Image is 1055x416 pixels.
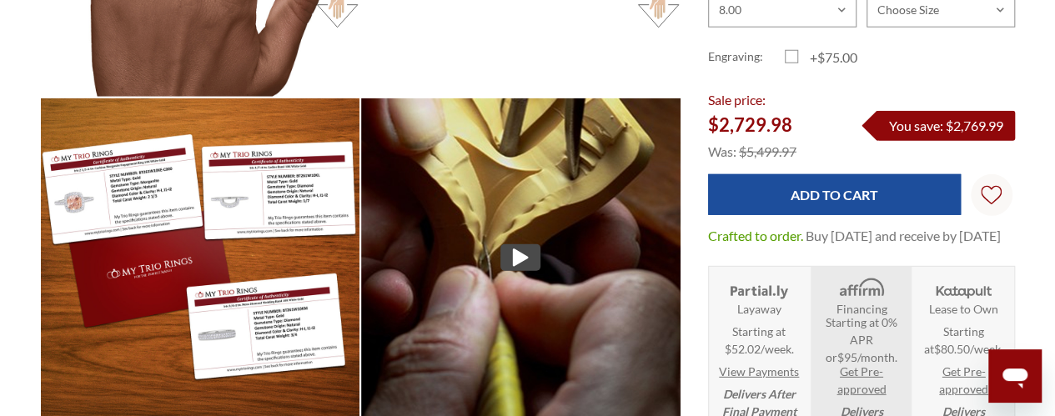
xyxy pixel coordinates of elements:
[918,323,1009,358] span: Starting at .
[929,300,998,318] strong: Lease to Own
[988,349,1042,403] iframe: Button to launch messaging window
[739,143,796,159] span: $5,499.97
[981,133,1002,258] svg: Wish Lists
[737,300,781,318] strong: Layaway
[708,226,803,246] dt: Crafted to order.
[806,226,1001,246] dd: Buy [DATE] and receive by [DATE]
[830,277,893,300] img: Affirm
[971,174,1012,216] a: Wish Lists
[932,277,995,300] img: Katapult
[816,363,907,398] a: Get Pre-approved
[816,313,907,366] span: Starting at 0% APR or /month.
[837,350,857,364] span: $95
[719,363,799,380] a: View Payments
[889,118,1003,133] span: You save: $2,769.99
[836,300,887,318] strong: Financing
[708,48,785,68] label: Engraving:
[708,174,961,215] input: Add to Cart
[785,48,862,68] label: +$75.00
[708,143,736,159] span: Was:
[918,363,1009,398] a: Get Pre-approved
[725,323,794,358] span: Starting at $52.02/week.
[708,113,792,136] span: $2,729.98
[727,277,791,300] img: Layaway
[708,92,766,108] span: Sale price:
[934,342,1001,356] span: $80.50/week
